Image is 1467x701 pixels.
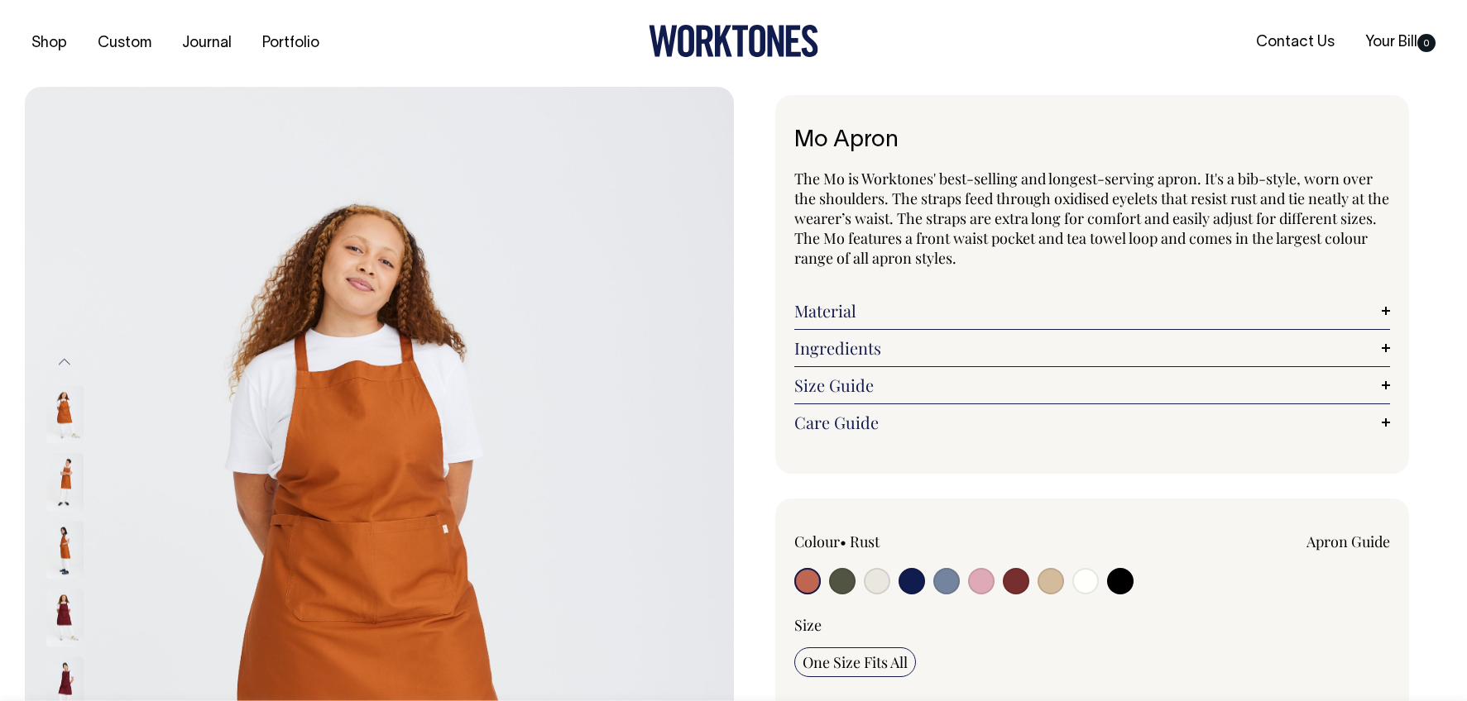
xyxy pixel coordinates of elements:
img: rust [46,521,84,579]
h1: Mo Apron [794,128,1391,154]
button: Previous [52,344,77,381]
a: Care Guide [794,412,1391,432]
span: One Size Fits All [803,652,908,672]
span: 0 [1417,34,1436,52]
img: rust [46,385,84,443]
a: Your Bill0 [1359,29,1442,56]
a: Journal [175,30,238,57]
a: Shop [25,30,74,57]
a: Portfolio [256,30,326,57]
span: • [840,532,846,551]
div: Size [794,615,1391,635]
a: Custom [91,30,158,57]
a: Apron Guide [1306,532,1390,551]
a: Size Guide [794,375,1391,395]
div: Colour [794,532,1033,551]
a: Ingredients [794,338,1391,358]
label: Rust [850,532,880,551]
span: The Mo is Worktones' best-selling and longest-serving apron. It's a bib-style, worn over the shou... [794,169,1389,268]
img: burgundy [46,589,84,646]
img: rust [46,453,84,511]
input: One Size Fits All [794,647,916,677]
a: Material [794,301,1391,321]
a: Contact Us [1249,29,1341,56]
